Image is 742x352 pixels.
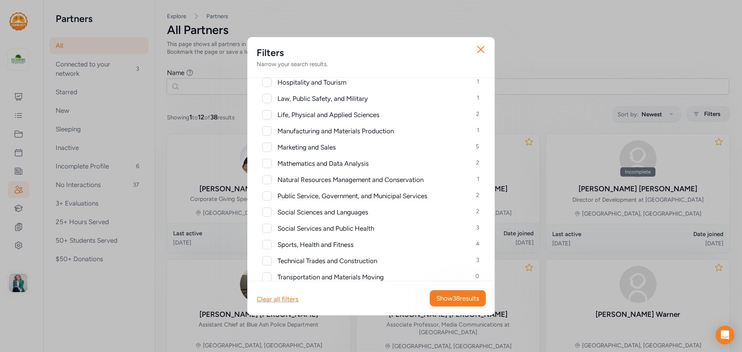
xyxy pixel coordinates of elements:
span: Public Service, Government, and Municipal Services [277,191,427,201]
span: 4 [476,240,479,248]
span: Natural Resources Management and Conservation [277,175,424,184]
span: Technical Trades and Construction [277,256,377,265]
span: 2 [476,207,479,215]
span: Show 38 results [436,294,479,303]
span: 1 [477,126,479,134]
span: 3 [476,224,479,231]
span: Social Sciences and Languages [277,207,368,217]
span: Sports, Health and Fitness [277,240,354,249]
span: Law, Public Safety, and Military [277,94,368,103]
span: 3 [476,256,479,264]
span: 1 [477,175,479,183]
span: Social Services and Public Health [277,224,374,233]
span: Manufacturing and Materials Production [277,126,394,136]
span: Life, Physical and Applied Sciences [277,110,380,119]
span: Marketing and Sales [277,143,336,152]
span: 0 [475,272,479,280]
span: 2 [476,191,479,199]
div: Narrow your search results. [257,60,485,68]
span: 2 [476,110,479,118]
span: Mathematics and Data Analysis [277,159,369,168]
span: 2 [476,159,479,167]
div: Clear all filters [257,294,298,304]
span: Transportation and Materials Moving [277,272,384,282]
span: 1 [477,78,479,85]
h2: Filters [257,46,485,59]
button: Show38results [430,290,486,306]
span: 5 [476,143,479,150]
span: Hospitality and Tourism [277,78,346,87]
span: 1 [477,94,479,102]
div: Open Intercom Messenger [716,326,734,344]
